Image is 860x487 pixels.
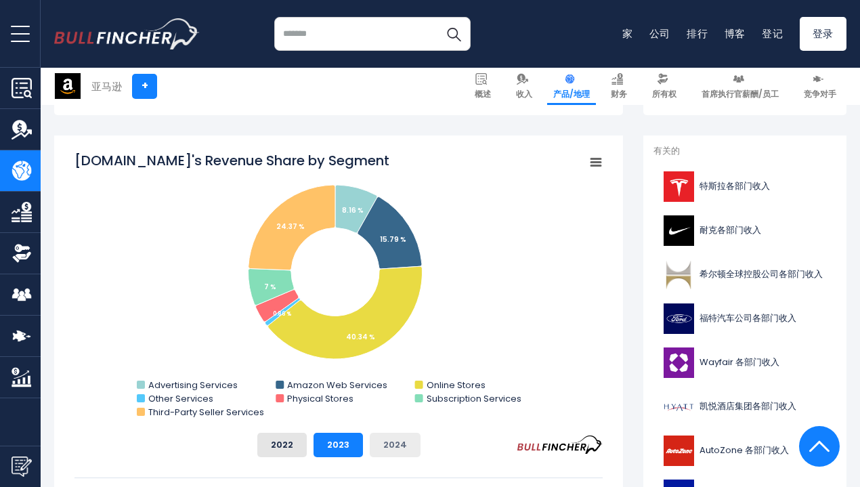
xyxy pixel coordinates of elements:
[516,88,532,100] font: 收入
[380,234,406,245] tspan: 15.79 %
[653,432,836,469] a: AutoZone 各部门收入
[653,212,836,249] a: 耐克各部门收入
[700,179,770,192] font: 特斯拉各部门收入
[700,224,761,236] font: 耐克各部门收入
[662,347,695,378] img: W 标志
[804,88,836,100] font: 竞争对手
[653,300,836,337] a: 福特汽车公司各部门收入
[271,438,293,451] font: 2022
[662,303,695,334] img: F 标志
[314,433,363,457] button: 2023
[287,379,387,391] text: Amazon Web Services
[653,168,836,205] a: 特斯拉各部门收入
[264,282,276,292] tspan: 7 %
[54,18,200,49] a: 前往主页
[74,151,603,422] svg: 亚马逊各业务板块收入份额
[622,26,633,41] a: 家
[287,392,353,405] text: Physical Stores
[142,78,148,93] font: +
[611,88,627,100] font: 财务
[662,215,695,246] img: NKE 标志
[510,68,538,105] a: 收入
[475,88,491,100] font: 概述
[55,73,81,99] img: AMZN 徽标
[762,26,783,41] a: 登记
[653,144,680,157] font: 有关的
[148,392,213,405] text: Other Services
[653,344,836,381] a: Wayfair 各部门收入
[798,68,842,105] a: 竞争对手
[342,205,364,215] tspan: 8.16 %
[653,388,836,425] a: 凯悦酒店集团各部门收入
[12,243,32,263] img: 所有权
[646,68,683,105] a: 所有权
[547,68,596,105] a: 产品/地理
[662,259,695,290] img: HLT 徽标
[132,74,157,99] a: +
[74,151,389,170] tspan: [DOMAIN_NAME]'s Revenue Share by Segment
[273,311,291,318] tspan: 0.86 %
[725,26,746,41] a: 博客
[652,88,676,100] font: 所有权
[437,17,471,51] button: 搜索
[148,406,264,419] text: Third-Party Seller Services
[800,17,847,51] a: 登录
[257,433,307,457] button: 2022
[605,68,633,105] a: 财务
[662,391,695,422] img: H 标志
[700,444,789,457] font: AutoZone 各部门收入
[700,268,823,280] font: 希尔顿全球控股公司各部门收入
[553,88,590,100] font: 产品/地理
[700,400,796,412] font: 凯悦酒店集团各部门收入
[687,26,708,41] a: 排行
[662,171,695,202] img: 特斯拉标志
[695,68,785,105] a: 首席执行官薪酬/员工
[700,312,796,324] font: 福特汽车公司各部门收入
[813,26,834,41] font: 登录
[91,79,122,93] font: 亚马逊
[649,26,671,41] a: 公司
[702,88,779,100] font: 首席执行官薪酬/员工
[653,256,836,293] a: 希尔顿全球控股公司各部门收入
[469,68,497,105] a: 概述
[427,379,486,391] text: Online Stores
[383,438,407,451] font: 2024
[370,433,421,457] button: 2024
[276,221,305,232] tspan: 24.37 %
[148,379,238,391] text: Advertising Services
[327,438,349,451] font: 2023
[700,356,779,368] font: Wayfair 各部门收入
[662,436,695,466] img: AZO 徽标
[54,18,200,49] img: 红腹灰雀徽标
[346,332,375,342] tspan: 40.34 %
[427,392,521,405] text: Subscription Services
